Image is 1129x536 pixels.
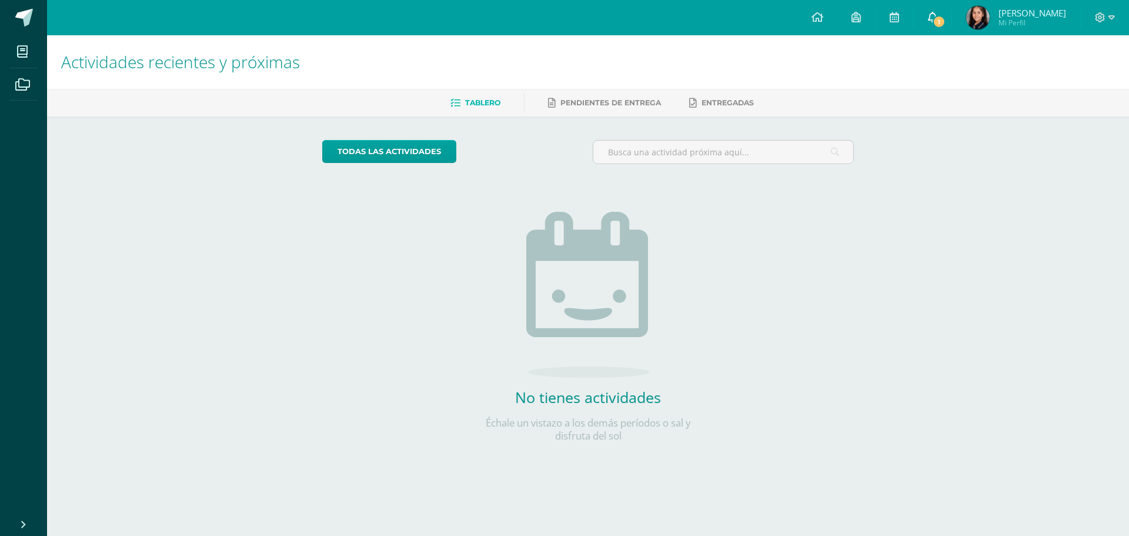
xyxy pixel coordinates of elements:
span: [PERSON_NAME] [998,7,1066,19]
p: Échale un vistazo a los demás períodos o sal y disfruta del sol [470,417,706,442]
a: todas las Actividades [322,140,456,163]
h2: No tienes actividades [470,387,706,407]
a: Tablero [450,94,500,112]
span: Tablero [465,98,500,107]
span: Pendientes de entrega [560,98,661,107]
span: Mi Perfil [998,18,1066,28]
span: 1 [933,15,946,28]
span: Actividades recientes y próximas [61,51,300,73]
img: no_activities.png [526,212,650,378]
input: Busca una actividad próxima aquí... [593,141,854,164]
a: Entregadas [689,94,754,112]
a: Pendientes de entrega [548,94,661,112]
img: 857b833769e22e5c4743ccb2e245ae0e.png [966,6,990,29]
span: Entregadas [702,98,754,107]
